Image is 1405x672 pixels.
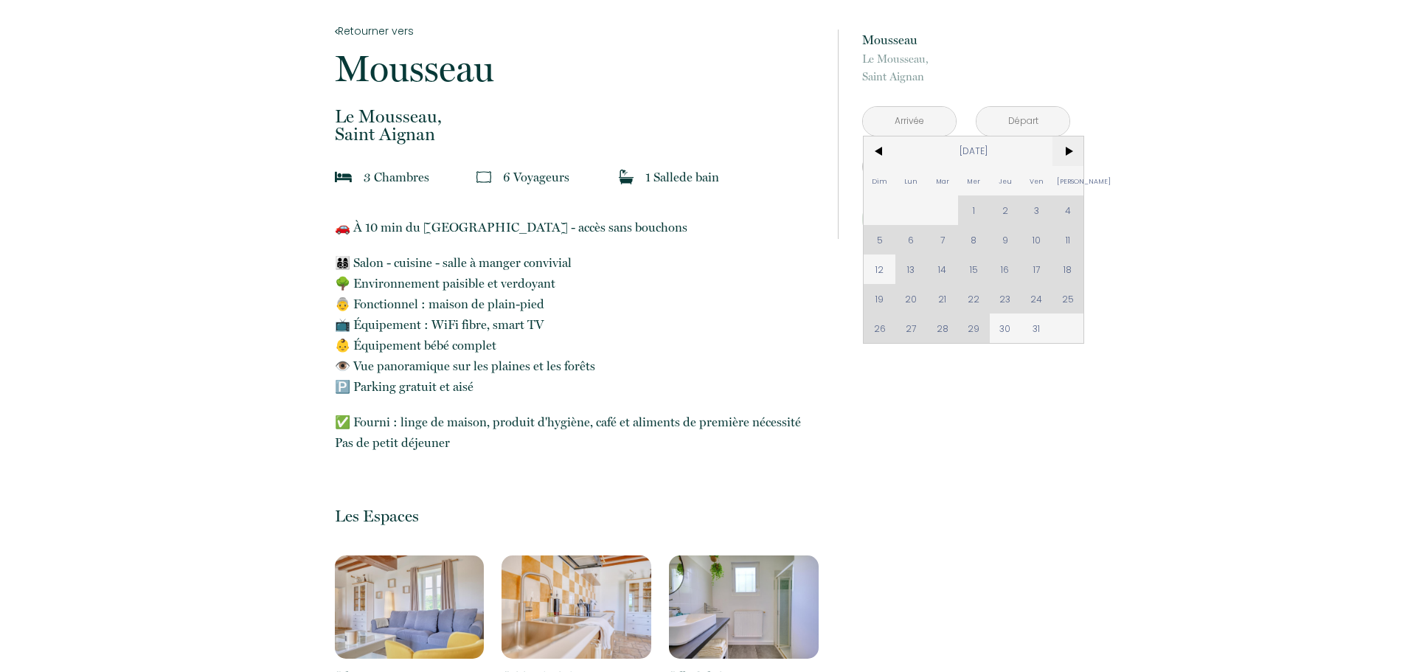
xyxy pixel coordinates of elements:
span: 30 [990,314,1021,343]
span: s [564,170,569,184]
span: Mer [958,166,990,195]
p: 3 Chambre [364,167,429,187]
span: Mar [926,166,958,195]
p: Saint Aignan [862,50,1070,86]
p: Mousseau [335,50,819,87]
span: Lun [895,166,927,195]
a: Retourner vers [335,23,819,39]
span: Le Mousseau, [862,50,1070,68]
p: 6 Voyageur [503,167,569,187]
p: Les Espaces [335,506,819,526]
span: Ven [1021,166,1052,195]
button: Réserver [862,199,1070,239]
p: 🚗 À 10 min du [GEOGRAPHIC_DATA] - accès sans bouchons [335,217,819,238]
span: Dim [864,166,895,195]
p: 👨‍👩‍👦‍👦 Salon - cuisine - salle à manger convivial 🌳 Environnement paisible et verdoyant 👵 Foncti... [335,252,819,397]
p: Saint Aignan [335,108,819,143]
img: 17230262229527.jpeg [502,555,651,659]
p: ✅ Fourni : linge de maison, produit d'hygiène, café et aliments de première nécessité Pas de peti... [335,412,819,453]
input: Départ [976,107,1069,136]
span: [PERSON_NAME] [1052,166,1084,195]
input: Arrivée [863,107,956,136]
span: Jeu [990,166,1021,195]
img: guests [476,170,491,184]
span: s [424,170,429,184]
span: < [864,136,895,166]
img: 17230260938191.jpeg [335,555,485,659]
span: 12 [864,254,895,284]
span: 31 [1021,314,1052,343]
span: Le Mousseau, [335,108,819,125]
p: Mousseau [862,30,1070,50]
img: 17230262478163.jpeg [669,555,819,659]
p: 1 Salle de bain [645,167,719,187]
span: [DATE] [895,136,1052,166]
span: > [1052,136,1084,166]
